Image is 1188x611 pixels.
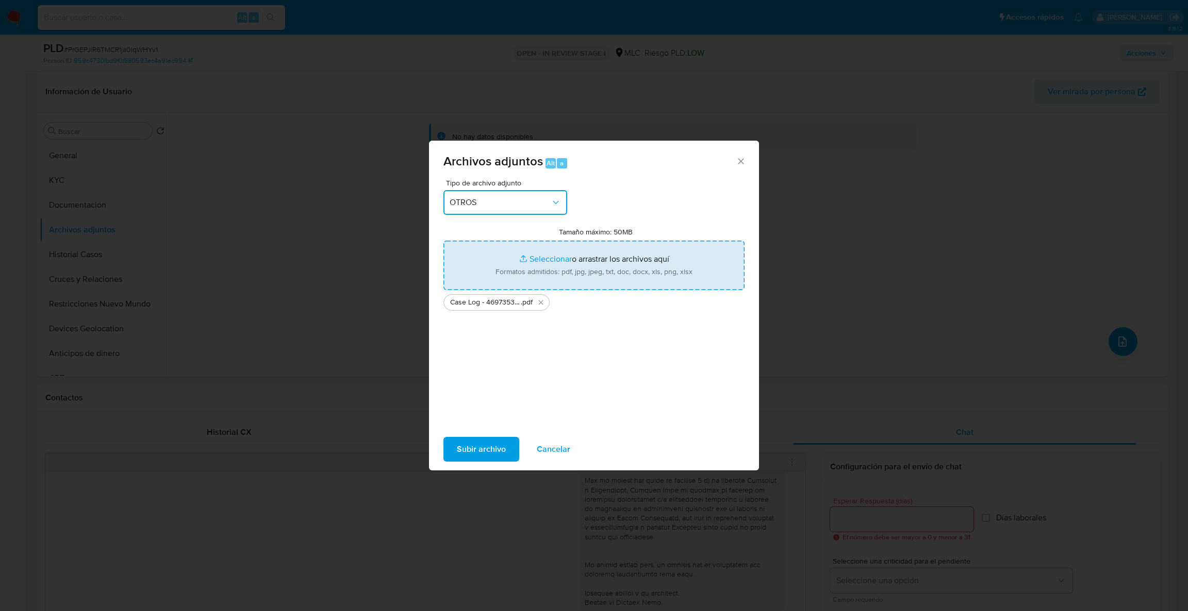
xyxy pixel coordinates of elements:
[443,290,745,311] ul: Archivos seleccionados
[523,437,584,462] button: Cancelar
[443,152,543,170] span: Archivos adjuntos
[443,190,567,215] button: OTROS
[450,197,551,208] span: OTROS
[443,437,519,462] button: Subir archivo
[537,438,570,461] span: Cancelar
[560,158,564,168] span: a
[521,297,533,308] span: .pdf
[446,179,570,186] span: Tipo de archivo adjunto
[535,296,547,309] button: Eliminar Case Log - 469735351.pdf
[736,156,745,165] button: Cerrar
[547,158,555,168] span: Alt
[559,227,633,236] label: Tamaño máximo: 50MB
[457,438,506,461] span: Subir archivo
[450,297,521,308] span: Case Log - 469735351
